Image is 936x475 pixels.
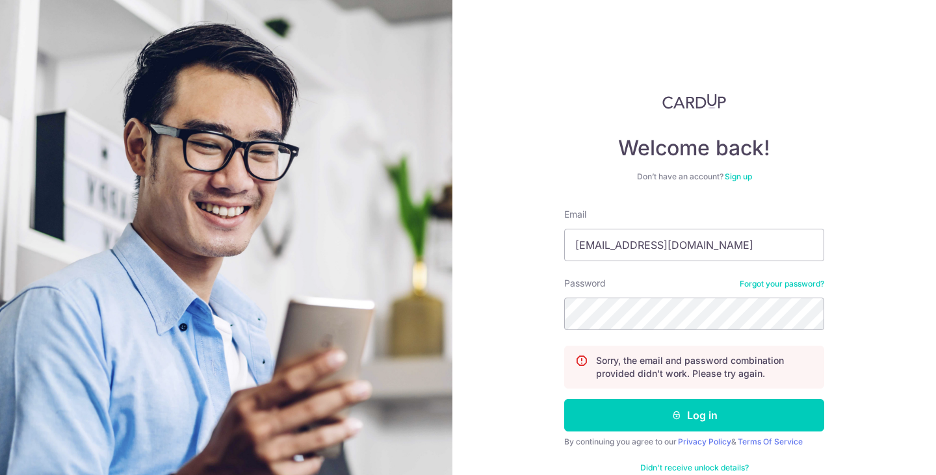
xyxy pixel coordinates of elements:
[596,354,813,380] p: Sorry, the email and password combination provided didn't work. Please try again.
[564,172,824,182] div: Don’t have an account?
[564,399,824,431] button: Log in
[564,135,824,161] h4: Welcome back!
[678,437,731,446] a: Privacy Policy
[564,229,824,261] input: Enter your Email
[725,172,752,181] a: Sign up
[740,279,824,289] a: Forgot your password?
[564,437,824,447] div: By continuing you agree to our &
[564,208,586,221] label: Email
[738,437,803,446] a: Terms Of Service
[662,94,726,109] img: CardUp Logo
[640,463,749,473] a: Didn't receive unlock details?
[564,277,606,290] label: Password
